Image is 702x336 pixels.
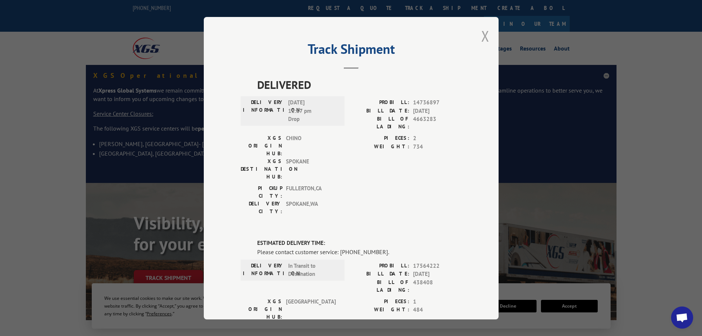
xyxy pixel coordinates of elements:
span: 438408 [413,278,462,294]
button: Close modal [481,26,489,46]
label: PIECES: [351,297,409,306]
span: SPOKANE , WA [286,200,336,215]
span: 1 [413,297,462,306]
span: [GEOGRAPHIC_DATA] [286,297,336,321]
span: 484 [413,306,462,314]
label: PICKUP CITY: [241,184,282,200]
span: FULLERTON , CA [286,184,336,200]
span: SPOKANE [286,157,336,181]
label: PROBILL: [351,261,409,270]
label: PIECES: [351,134,409,143]
div: Please contact customer service: [PHONE_NUMBER]. [257,247,462,256]
span: CHINO [286,134,336,157]
h2: Track Shipment [241,44,462,58]
span: 17564222 [413,261,462,270]
label: PROBILL: [351,98,409,107]
span: 734 [413,142,462,151]
span: 14736897 [413,98,462,107]
span: [DATE] [413,107,462,115]
label: XGS ORIGIN HUB: [241,297,282,321]
label: XGS DESTINATION HUB: [241,157,282,181]
label: DELIVERY INFORMATION: [243,98,284,124]
label: ESTIMATED DELIVERY TIME: [257,239,462,247]
label: BILL DATE: [351,107,409,115]
label: BILL OF LADING: [351,278,409,294]
span: 2 [413,134,462,143]
span: DELIVERED [257,76,462,93]
label: XGS ORIGIN HUB: [241,134,282,157]
label: BILL DATE: [351,270,409,278]
label: BILL OF LADING: [351,115,409,131]
span: [DATE] 12:17 pm Drop [288,98,338,124]
label: WEIGHT: [351,306,409,314]
span: In Transit to Destination [288,261,338,278]
a: Open chat [671,306,693,329]
label: WEIGHT: [351,142,409,151]
span: [DATE] [413,270,462,278]
span: 4663283 [413,115,462,131]
label: DELIVERY CITY: [241,200,282,215]
label: DELIVERY INFORMATION: [243,261,284,278]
